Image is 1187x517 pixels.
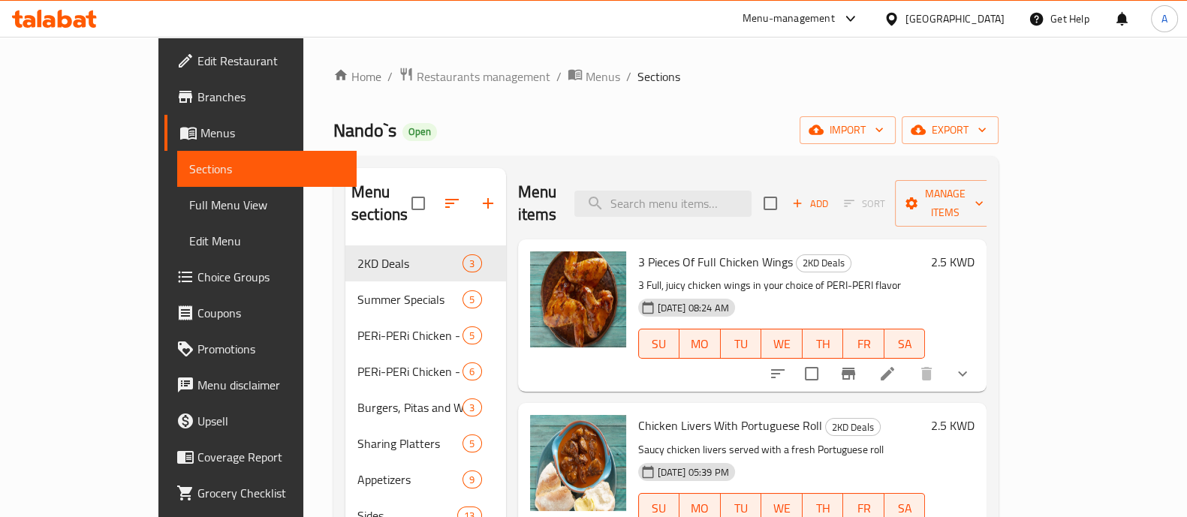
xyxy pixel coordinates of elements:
a: Edit Menu [177,223,357,259]
a: Full Menu View [177,187,357,223]
div: items [462,326,481,344]
svg: Show Choices [954,365,972,383]
span: FR [849,333,878,355]
button: FR [843,329,884,359]
a: Branches [164,79,357,115]
div: Open [402,123,437,141]
div: PERi-PERi Chicken - Off the bone [357,362,462,380]
span: Menu disclaimer [197,376,345,394]
span: Sharing Platters [357,434,462,452]
div: Sharing Platters5 [345,425,506,461]
img: Chicken Livers With Portuguese Roll [530,415,626,511]
span: SU [645,333,673,355]
span: Select all sections [402,188,434,219]
button: Add section [470,185,506,221]
span: export [914,121,987,140]
span: 3 Pieces Of Full Chicken Wings [638,251,793,273]
div: [GEOGRAPHIC_DATA] [905,11,1005,27]
div: Burgers, Pitas and Wraps - Have it our way [357,398,462,416]
span: Manage items [907,185,984,222]
a: Menu disclaimer [164,367,357,403]
div: items [462,434,481,452]
a: Promotions [164,331,357,367]
span: SA [890,333,920,355]
li: / [387,68,393,86]
span: import [812,121,884,140]
span: Coupons [197,304,345,322]
button: WE [761,329,803,359]
h6: 2.5 KWD [931,251,975,272]
div: 2KD Deals3 [345,245,506,281]
div: Burgers, Pitas and Wraps - Have it our way3 [345,389,506,425]
span: Edit Menu [189,232,345,250]
span: Add item [786,192,834,215]
div: items [462,254,481,272]
span: 5 [463,329,481,343]
span: [DATE] 05:39 PM [652,465,735,479]
div: items [462,290,481,308]
span: 2KD Deals [797,254,851,272]
a: Menus [568,67,620,86]
div: items [462,362,481,380]
div: Summer Specials5 [345,281,506,317]
a: Restaurants management [399,67,550,86]
button: sort-choices [760,356,796,392]
span: PERi-PERi Chicken - On the bone [357,326,462,344]
nav: breadcrumb [333,67,999,86]
span: Chicken Livers With Portuguese Roll [638,414,822,437]
input: search [574,191,752,217]
a: Coupons [164,295,357,331]
div: Appetizers9 [345,461,506,497]
a: Home [333,68,381,86]
div: Summer Specials [357,290,462,308]
span: Upsell [197,412,345,430]
button: TH [803,329,844,359]
span: Nando`s [333,113,396,147]
span: A [1161,11,1167,27]
span: 5 [463,293,481,307]
a: Menus [164,115,357,151]
li: / [556,68,562,86]
div: PERi-PERi Chicken - Off the bone6 [345,353,506,389]
span: Appetizers [357,470,462,488]
a: Grocery Checklist [164,475,357,511]
button: Branch-specific-item [830,356,866,392]
h2: Menu items [518,181,557,226]
span: 5 [463,437,481,451]
span: WE [767,333,797,355]
img: 3 Pieces Of Full Chicken Wings [530,251,626,347]
button: Manage items [895,180,996,227]
span: Grocery Checklist [197,484,345,502]
button: SU [638,329,679,359]
span: Choice Groups [197,268,345,286]
a: Edit menu item [878,365,896,383]
span: [DATE] 08:24 AM [652,301,735,315]
p: Saucy chicken livers served with a fresh Portuguese roll [638,440,926,459]
span: TU [727,333,756,355]
button: TU [721,329,762,359]
span: Select to update [796,358,827,389]
div: Menu-management [743,10,835,28]
span: Branches [197,88,345,106]
div: PERi-PERi Chicken - On the bone5 [345,317,506,353]
span: Select section first [834,192,895,215]
span: 3 [463,401,481,415]
a: Sections [177,151,357,187]
button: SA [884,329,926,359]
button: import [800,116,896,144]
span: Open [402,125,437,138]
span: 3 [463,257,481,271]
span: 2KD Deals [826,419,880,436]
span: Sections [637,68,680,86]
div: 2KD Deals [825,418,881,436]
a: Choice Groups [164,259,357,295]
span: Add [790,195,830,212]
span: Coverage Report [197,448,345,466]
li: / [626,68,631,86]
span: Sort sections [434,185,470,221]
h6: 2.5 KWD [931,415,975,436]
a: Upsell [164,403,357,439]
